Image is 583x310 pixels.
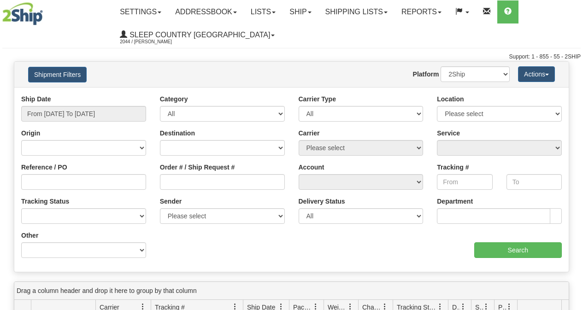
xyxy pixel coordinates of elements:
[160,129,195,138] label: Destination
[437,163,469,172] label: Tracking #
[113,23,282,47] a: Sleep Country [GEOGRAPHIC_DATA] 2044 / [PERSON_NAME]
[160,94,188,104] label: Category
[506,174,562,190] input: To
[283,0,318,23] a: Ship
[113,0,168,23] a: Settings
[413,70,439,79] label: Platform
[2,53,581,61] div: Support: 1 - 855 - 55 - 2SHIP
[28,67,87,82] button: Shipment Filters
[168,0,244,23] a: Addressbook
[299,94,336,104] label: Carrier Type
[127,31,270,39] span: Sleep Country [GEOGRAPHIC_DATA]
[244,0,283,23] a: Lists
[2,2,43,25] img: logo2044.jpg
[395,0,448,23] a: Reports
[21,94,51,104] label: Ship Date
[299,163,324,172] label: Account
[14,282,569,300] div: grid grouping header
[21,129,40,138] label: Origin
[437,197,473,206] label: Department
[21,163,67,172] label: Reference / PO
[437,174,492,190] input: From
[21,231,38,240] label: Other
[299,197,345,206] label: Delivery Status
[474,242,562,258] input: Search
[160,197,182,206] label: Sender
[437,94,464,104] label: Location
[299,129,320,138] label: Carrier
[160,163,235,172] label: Order # / Ship Request #
[120,37,189,47] span: 2044 / [PERSON_NAME]
[21,197,69,206] label: Tracking Status
[437,129,460,138] label: Service
[518,66,555,82] button: Actions
[318,0,395,23] a: Shipping lists
[562,108,582,202] iframe: chat widget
